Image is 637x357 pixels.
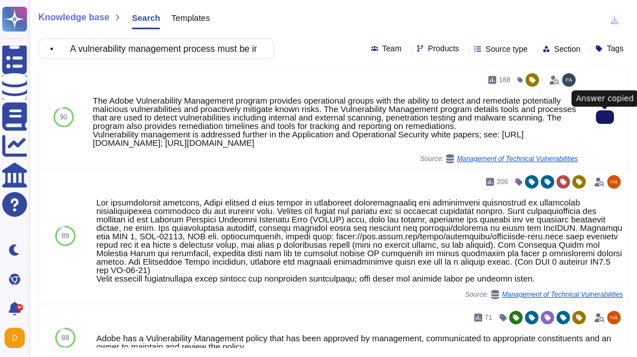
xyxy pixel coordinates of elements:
[5,328,25,348] img: user
[61,233,69,239] span: 89
[96,334,623,351] div: Adobe has a Vulnerability Management policy that has been approved by management, communicated to...
[44,39,262,59] input: Search a question or template...
[554,45,581,53] span: Section
[607,44,623,52] span: Tags
[171,14,210,22] span: Templates
[60,114,67,121] span: 90
[457,155,578,162] span: Management of Technical Vulnerabilities
[607,311,621,324] img: user
[485,45,528,53] span: Source type
[96,198,623,283] div: Lor ipsumdolorsit ametcons, Adipi elitsed d eius tempor in utlaboreet doloremagnaaliq eni adminim...
[2,325,33,350] button: user
[485,314,492,321] span: 71
[465,290,623,299] span: Source:
[93,96,578,147] div: The Adobe Vulnerability Management program provides operational groups with the ability to detect...
[16,304,23,311] div: 9+
[562,73,576,87] img: user
[382,44,402,52] span: Team
[420,154,578,163] span: Source:
[38,13,109,22] span: Knowledge base
[132,14,160,22] span: Search
[607,175,621,189] img: user
[61,334,69,341] span: 88
[428,44,459,52] span: Products
[499,77,510,83] span: 188
[497,179,508,185] span: 206
[502,291,623,298] span: Management of Technical Vulnerabilities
